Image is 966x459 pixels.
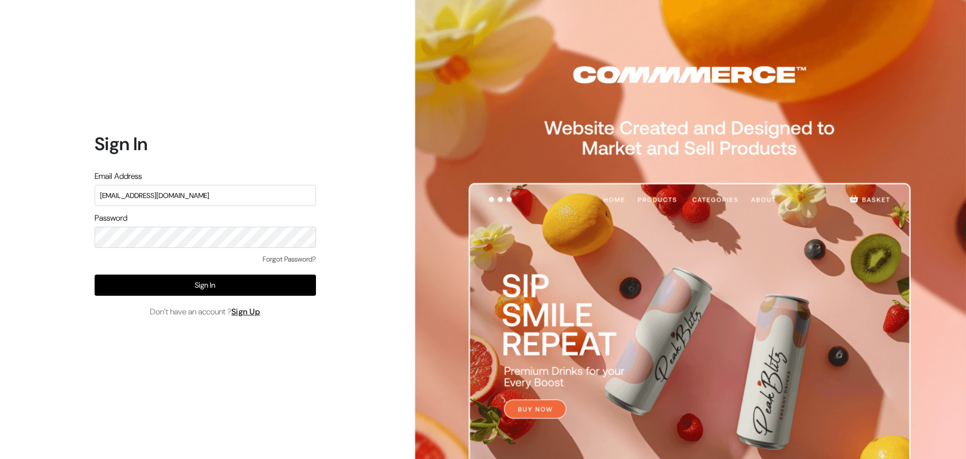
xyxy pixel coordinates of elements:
[95,275,316,296] button: Sign In
[95,212,127,224] label: Password
[263,254,316,265] a: Forgot Password?
[150,306,261,318] span: Don’t have an account ?
[95,133,316,155] h1: Sign In
[231,306,261,317] a: Sign Up
[95,170,142,182] label: Email Address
